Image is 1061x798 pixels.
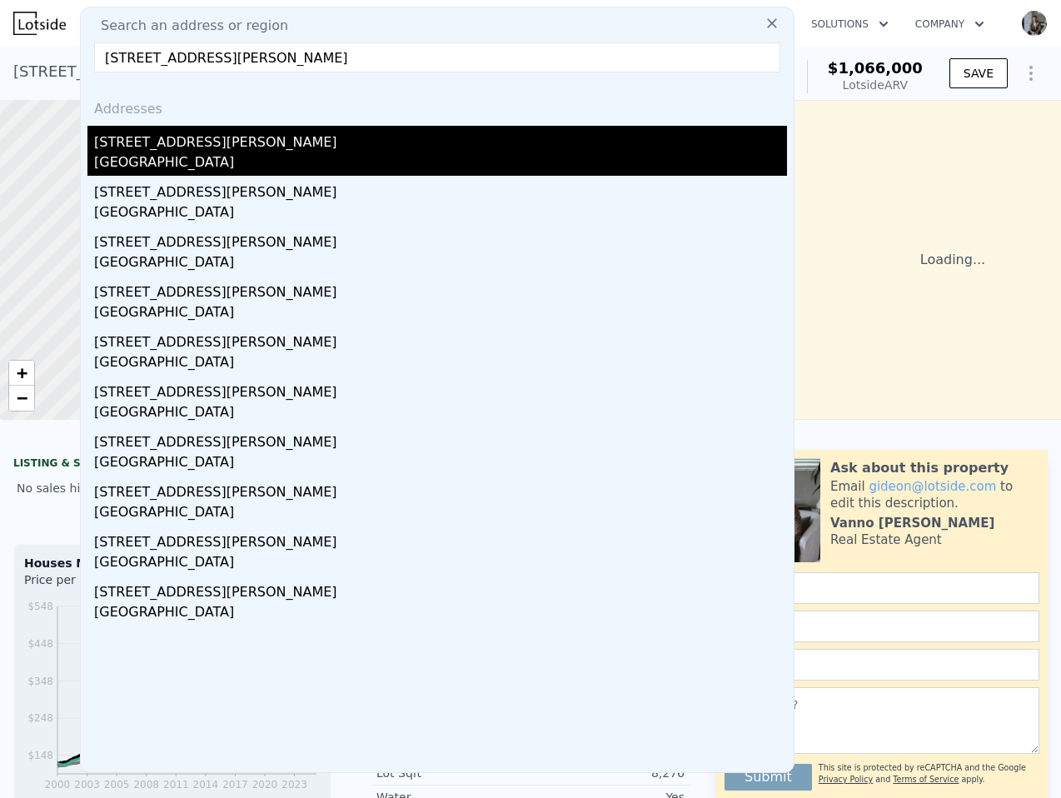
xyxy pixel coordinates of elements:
[27,676,53,687] tspan: $348
[13,12,66,35] img: Lotside
[725,572,1039,604] input: Name
[252,779,278,791] tspan: 2020
[830,531,942,548] div: Real Estate Agent
[94,376,787,402] div: [STREET_ADDRESS][PERSON_NAME]
[902,9,998,39] button: Company
[13,456,331,473] div: LISTING & SALE HISTORY
[94,226,787,252] div: [STREET_ADDRESS][PERSON_NAME]
[530,765,685,781] div: 8,276
[819,757,1039,791] div: This site is protected by reCAPTCHA and the Google and apply.
[1014,57,1048,90] button: Show Options
[74,779,100,791] tspan: 2003
[828,77,923,93] div: Lotside ARV
[193,779,219,791] tspan: 2014
[13,473,331,503] div: No sales history record for this property.
[94,426,787,452] div: [STREET_ADDRESS][PERSON_NAME]
[725,764,812,791] button: Submit
[281,779,307,791] tspan: 2023
[725,611,1039,642] input: Email
[27,601,53,612] tspan: $548
[94,526,787,552] div: [STREET_ADDRESS][PERSON_NAME]
[9,386,34,411] a: Zoom out
[17,387,27,408] span: −
[27,750,53,761] tspan: $148
[13,60,382,83] div: [STREET_ADDRESS] , [PERSON_NAME] , WA 98026
[830,515,994,531] div: Vanno [PERSON_NAME]
[94,302,787,326] div: [GEOGRAPHIC_DATA]
[94,126,787,152] div: [STREET_ADDRESS][PERSON_NAME]
[45,779,71,791] tspan: 2000
[94,402,787,426] div: [GEOGRAPHIC_DATA]
[94,352,787,376] div: [GEOGRAPHIC_DATA]
[94,202,787,226] div: [GEOGRAPHIC_DATA]
[104,779,130,791] tspan: 2005
[830,458,1009,478] div: Ask about this property
[949,58,1008,88] button: SAVE
[798,9,902,39] button: Solutions
[17,362,27,383] span: +
[94,576,787,602] div: [STREET_ADDRESS][PERSON_NAME]
[9,361,34,386] a: Zoom in
[94,552,787,576] div: [GEOGRAPHIC_DATA]
[94,176,787,202] div: [STREET_ADDRESS][PERSON_NAME]
[94,602,787,626] div: [GEOGRAPHIC_DATA]
[94,452,787,476] div: [GEOGRAPHIC_DATA]
[869,479,996,494] a: gideon@lotside.com
[94,502,787,526] div: [GEOGRAPHIC_DATA]
[819,775,873,784] a: Privacy Policy
[87,86,787,126] div: Addresses
[893,775,959,784] a: Terms of Service
[163,779,189,791] tspan: 2011
[94,326,787,352] div: [STREET_ADDRESS][PERSON_NAME]
[376,765,530,781] div: Lot Sqft
[828,59,923,77] span: $1,066,000
[133,779,159,791] tspan: 2008
[1021,10,1048,37] img: avatar
[94,276,787,302] div: [STREET_ADDRESS][PERSON_NAME]
[725,649,1039,681] input: Phone
[830,478,1039,511] div: Email to edit this description.
[27,712,53,724] tspan: $248
[87,16,288,36] span: Search an address or region
[94,152,787,176] div: [GEOGRAPHIC_DATA]
[27,638,53,650] tspan: $448
[24,571,172,598] div: Price per Square Foot
[94,476,787,502] div: [STREET_ADDRESS][PERSON_NAME]
[222,779,248,791] tspan: 2017
[94,252,787,276] div: [GEOGRAPHIC_DATA]
[94,42,780,72] input: Enter an address, city, region, neighborhood or zip code
[24,555,321,571] div: Houses Median Sale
